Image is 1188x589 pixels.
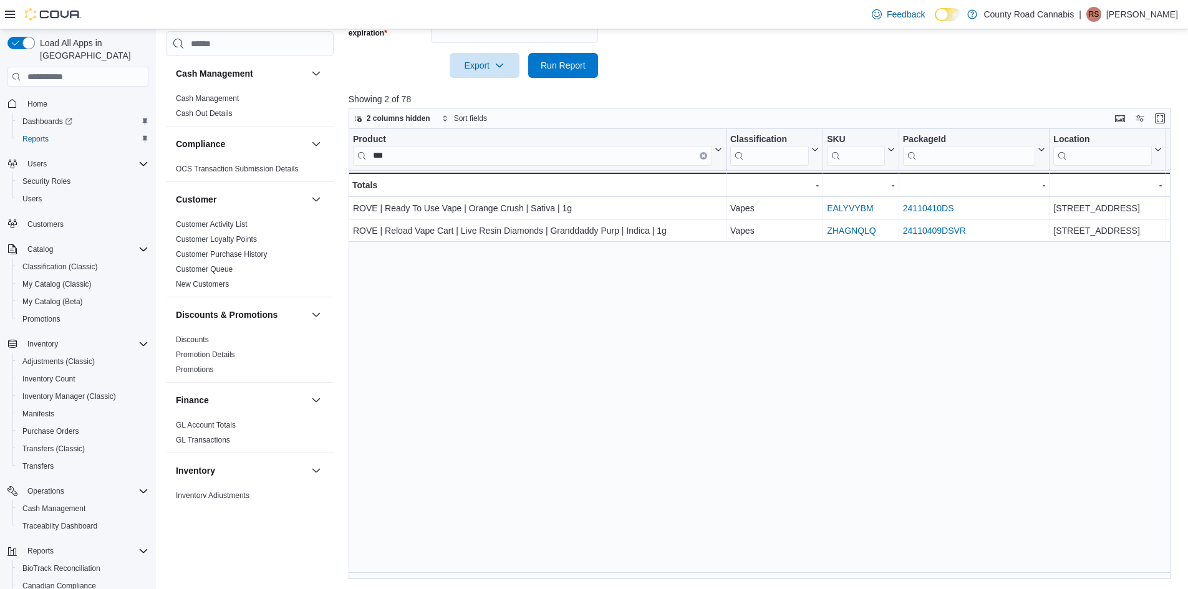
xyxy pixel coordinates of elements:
button: Compliance [176,138,306,150]
button: Operations [2,482,153,500]
span: Load All Apps in [GEOGRAPHIC_DATA] [35,37,148,62]
span: Transfers (Classic) [22,444,85,454]
a: Inventory Adjustments [176,491,249,500]
span: Inventory [22,337,148,352]
button: Customer [176,193,306,206]
button: Finance [309,393,324,408]
button: BioTrack Reconciliation [12,560,153,577]
button: Catalog [22,242,58,257]
span: Inventory Count [17,371,148,386]
a: Customers [22,217,69,232]
span: New Customers [176,279,229,289]
a: Transfers [17,459,59,474]
div: Vapes [730,201,819,216]
span: Inventory [27,339,58,349]
span: Catalog [27,244,53,254]
div: PackageId [903,134,1036,146]
a: Dashboards [12,113,153,130]
a: Users [17,191,47,206]
span: Classification (Classic) [22,262,98,272]
a: Customer Purchase History [176,250,268,259]
button: SKU [827,134,895,166]
span: Security Roles [17,174,148,189]
span: Security Roles [22,176,70,186]
span: Feedback [887,8,925,21]
div: Vapes [730,223,819,238]
span: Home [27,99,47,109]
span: Transfers [22,461,54,471]
a: Adjustments (Classic) [17,354,100,369]
a: Feedback [867,2,930,27]
span: Catalog [22,242,148,257]
div: Package URL [903,134,1036,166]
span: Transfers [17,459,148,474]
h3: Inventory [176,464,215,477]
div: - [827,178,895,193]
a: Traceabilty Dashboard [17,519,102,534]
div: SKU URL [827,134,885,166]
span: Promotions [17,312,148,327]
button: Security Roles [12,173,153,190]
a: Cash Management [176,94,239,103]
span: Traceabilty Dashboard [22,521,97,531]
span: Classification (Classic) [17,259,148,274]
span: Transfers (Classic) [17,441,148,456]
span: Run Report [541,59,586,72]
button: ProductClear input [353,134,722,166]
button: Users [2,155,153,173]
button: Cash Management [176,67,306,80]
button: Cash Management [309,66,324,81]
button: Promotions [12,310,153,328]
div: - [903,178,1046,193]
span: Purchase Orders [22,426,79,436]
button: Home [2,94,153,112]
button: Inventory Manager (Classic) [12,388,153,405]
p: Showing 2 of 78 [349,93,1179,105]
button: Sort fields [437,111,492,126]
h3: Discounts & Promotions [176,309,278,321]
a: Inventory Count [17,371,80,386]
span: Customer Activity List [176,219,248,229]
button: Inventory [176,464,306,477]
div: Totals [352,178,722,193]
a: Cash Management [17,501,90,516]
button: Inventory [22,337,63,352]
a: Cash Out Details [176,109,233,118]
span: Users [22,156,148,171]
button: Compliance [309,136,324,151]
span: OCS Transaction Submission Details [176,164,299,174]
span: Purchase Orders [17,424,148,439]
span: Customers [22,216,148,232]
span: Promotions [176,365,214,375]
span: Operations [22,484,148,499]
div: Compliance [166,161,334,181]
button: Enter fullscreen [1152,111,1167,126]
button: Adjustments (Classic) [12,353,153,370]
span: My Catalog (Classic) [17,277,148,292]
span: Inventory Adjustments [176,491,249,500]
a: Customer Loyalty Points [176,235,257,244]
button: Classification [730,134,819,166]
p: [PERSON_NAME] [1106,7,1178,22]
span: Dashboards [17,114,148,129]
span: My Catalog (Beta) [22,297,83,307]
div: - [730,178,819,193]
a: OCS Transaction Submission Details [176,165,299,173]
span: Discounts [176,335,209,345]
div: SKU [827,134,885,146]
a: EALYVYBM [827,203,873,213]
span: Cash Management [17,501,148,516]
button: Discounts & Promotions [309,307,324,322]
a: Transfers (Classic) [17,441,90,456]
div: Product [353,134,712,166]
span: Manifests [22,409,54,419]
a: Promotions [176,365,214,374]
button: Transfers [12,457,153,475]
span: Traceabilty Dashboard [17,519,148,534]
span: Reports [22,544,148,558]
button: Users [12,190,153,208]
span: Customer Purchase History [176,249,268,259]
span: Cash Management [22,504,85,514]
input: Dark Mode [935,8,961,21]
